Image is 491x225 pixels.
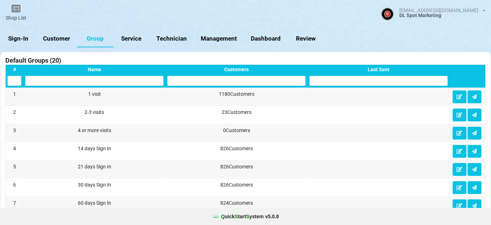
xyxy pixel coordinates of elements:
div: 60 days Sign In [25,199,163,206]
div: Name [25,67,163,72]
div: 2 [7,109,21,116]
div: 5 [7,163,21,170]
div: 4 or more visits [25,127,163,134]
div: 1180 Customers [167,90,306,98]
a: Technician [150,30,194,47]
span: Q [221,214,225,219]
div: 30 days Sign In [25,181,163,188]
div: 1 [7,90,21,98]
div: Last Sent [309,67,448,72]
div: 6 [7,181,21,188]
a: Group [77,30,113,47]
h3: Default Groups (20) [5,56,61,64]
div: 23 Customers [167,109,306,116]
b: uick tart ystem v 5.0.8 [221,213,279,220]
div: [EMAIL_ADDRESS][DOMAIN_NAME] [399,8,478,13]
div: 824 Customers [167,199,306,206]
span: S [235,214,238,219]
a: Dashboard [244,30,288,47]
div: Customers [167,67,306,72]
div: 3 [7,127,21,134]
div: 1 visit [25,90,163,98]
div: 21 days Sign In [25,163,163,170]
img: favicon.ico [212,213,219,220]
div: # [7,67,21,72]
a: Review [287,30,324,47]
a: Management [194,30,244,47]
img: ACg8ocJBJY4Ud2iSZOJ0dI7f7WKL7m7EXPYQEjkk1zIsAGHMA41r1c4--g=s96-c [381,8,394,20]
div: 2-3 visits [25,109,163,116]
div: DL Spot Marketing [399,13,485,18]
div: 4 [7,145,21,152]
span: S [246,214,249,219]
div: 826 Customers [167,163,306,170]
div: 826 Customers [167,181,306,188]
div: 7 [7,199,21,206]
div: 0 Customers [167,127,306,134]
a: Customer [36,30,77,47]
a: Service [113,30,150,47]
div: 826 Customers [167,145,306,152]
div: 14 days Sign In [25,145,163,152]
